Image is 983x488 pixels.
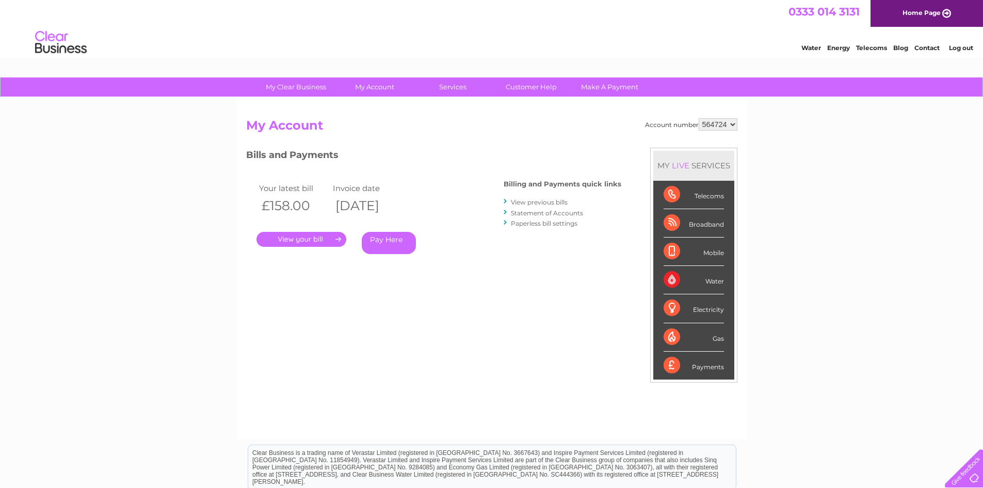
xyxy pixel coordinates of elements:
[664,209,724,238] div: Broadband
[567,77,652,97] a: Make A Payment
[664,294,724,323] div: Electricity
[801,44,821,52] a: Water
[664,352,724,380] div: Payments
[246,118,737,138] h2: My Account
[645,118,737,131] div: Account number
[330,195,405,216] th: [DATE]
[256,195,331,216] th: £158.00
[253,77,339,97] a: My Clear Business
[670,161,691,170] div: LIVE
[504,180,621,188] h4: Billing and Payments quick links
[330,181,405,195] td: Invoice date
[248,6,736,50] div: Clear Business is a trading name of Verastar Limited (registered in [GEOGRAPHIC_DATA] No. 3667643...
[653,151,734,180] div: MY SERVICES
[256,181,331,195] td: Your latest bill
[256,232,346,247] a: .
[914,44,940,52] a: Contact
[511,219,577,227] a: Paperless bill settings
[664,238,724,266] div: Mobile
[664,181,724,209] div: Telecoms
[788,5,860,18] a: 0333 014 3131
[949,44,973,52] a: Log out
[332,77,417,97] a: My Account
[511,209,583,217] a: Statement of Accounts
[856,44,887,52] a: Telecoms
[35,27,87,58] img: logo.png
[362,232,416,254] a: Pay Here
[827,44,850,52] a: Energy
[410,77,495,97] a: Services
[893,44,908,52] a: Blog
[489,77,574,97] a: Customer Help
[664,323,724,352] div: Gas
[664,266,724,294] div: Water
[246,148,621,166] h3: Bills and Payments
[511,198,568,206] a: View previous bills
